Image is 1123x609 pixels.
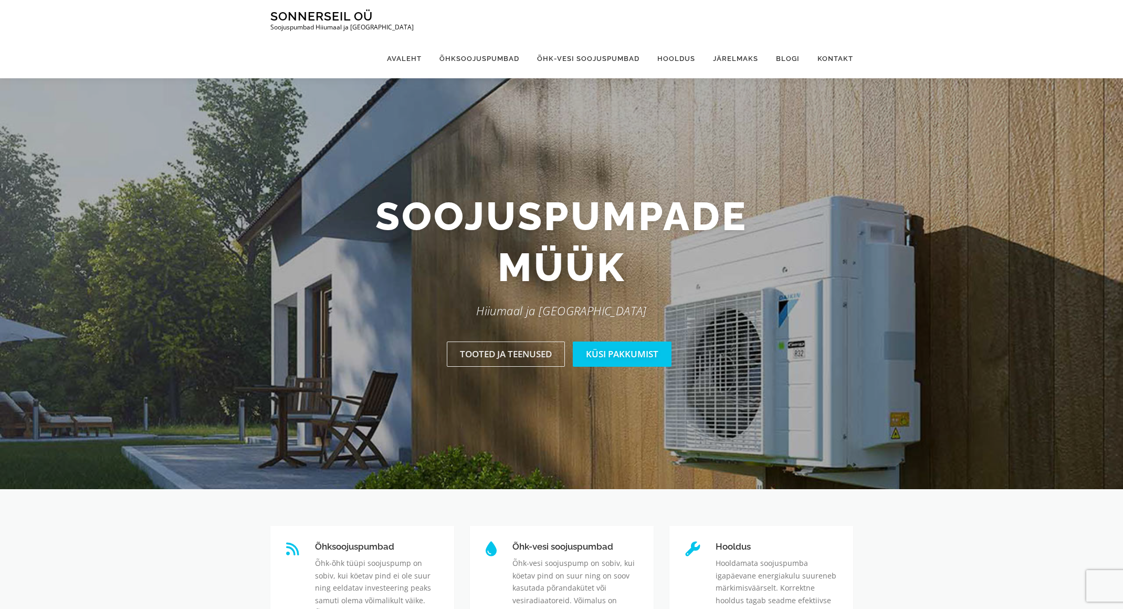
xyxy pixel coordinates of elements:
span: müük [498,242,626,293]
a: Tooted ja teenused [447,342,565,366]
a: Hooldus [648,39,704,78]
h2: Soojuspumpade [263,191,861,293]
a: Õhk-vesi soojuspumbad [528,39,648,78]
a: Sonnerseil OÜ [270,9,373,23]
a: Järelmaks [704,39,767,78]
a: Õhksoojuspumbad [431,39,528,78]
p: Hiiumaal ja [GEOGRAPHIC_DATA] [263,301,861,321]
p: Soojuspumbad Hiiumaal ja [GEOGRAPHIC_DATA] [270,24,414,31]
a: Avaleht [378,39,431,78]
a: Küsi pakkumist [573,342,671,366]
a: Blogi [767,39,809,78]
a: Kontakt [809,39,853,78]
